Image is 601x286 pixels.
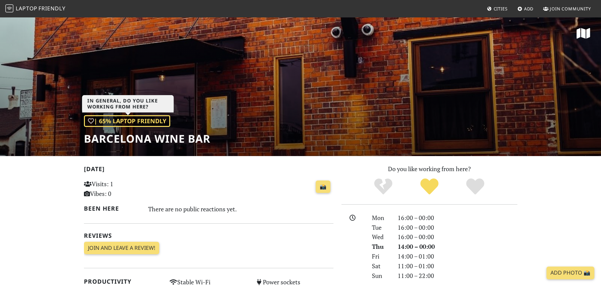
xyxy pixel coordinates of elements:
[368,261,393,271] div: Sat
[406,177,453,196] div: Yes
[394,271,521,281] div: 11:00 – 22:00
[524,6,534,12] span: Add
[368,213,393,223] div: Mon
[316,181,330,193] a: 📸
[84,165,333,175] h2: [DATE]
[452,177,498,196] div: Definitely!
[84,115,170,127] div: | 65% Laptop Friendly
[394,261,521,271] div: 11:00 – 01:00
[394,213,521,223] div: 16:00 – 00:00
[84,179,162,199] p: Visits: 1 Vibes: 0
[5,4,13,12] img: LaptopFriendly
[38,5,65,12] span: Friendly
[5,3,66,15] a: LaptopFriendly LaptopFriendly
[540,3,594,15] a: Join Community
[394,232,521,242] div: 16:00 – 00:00
[368,223,393,232] div: Tue
[368,232,393,242] div: Wed
[148,204,333,214] div: There are no public reactions yet.
[84,232,333,239] h2: Reviews
[494,6,508,12] span: Cities
[84,242,159,255] a: Join and leave a review!
[360,177,406,196] div: No
[368,271,393,281] div: Sun
[484,3,510,15] a: Cities
[515,3,536,15] a: Add
[341,164,517,174] p: Do you like working from here?
[16,5,37,12] span: Laptop
[84,132,210,145] h1: Barcelona Wine Bar
[394,223,521,232] div: 16:00 – 00:00
[368,242,393,252] div: Thu
[82,95,174,113] h3: In general, do you like working from here?
[84,278,162,285] h2: Productivity
[394,252,521,261] div: 14:00 – 01:00
[546,267,594,279] a: Add Photo 📸
[394,242,521,252] div: 14:00 – 00:00
[84,205,140,212] h2: Been here
[368,252,393,261] div: Fri
[550,6,591,12] span: Join Community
